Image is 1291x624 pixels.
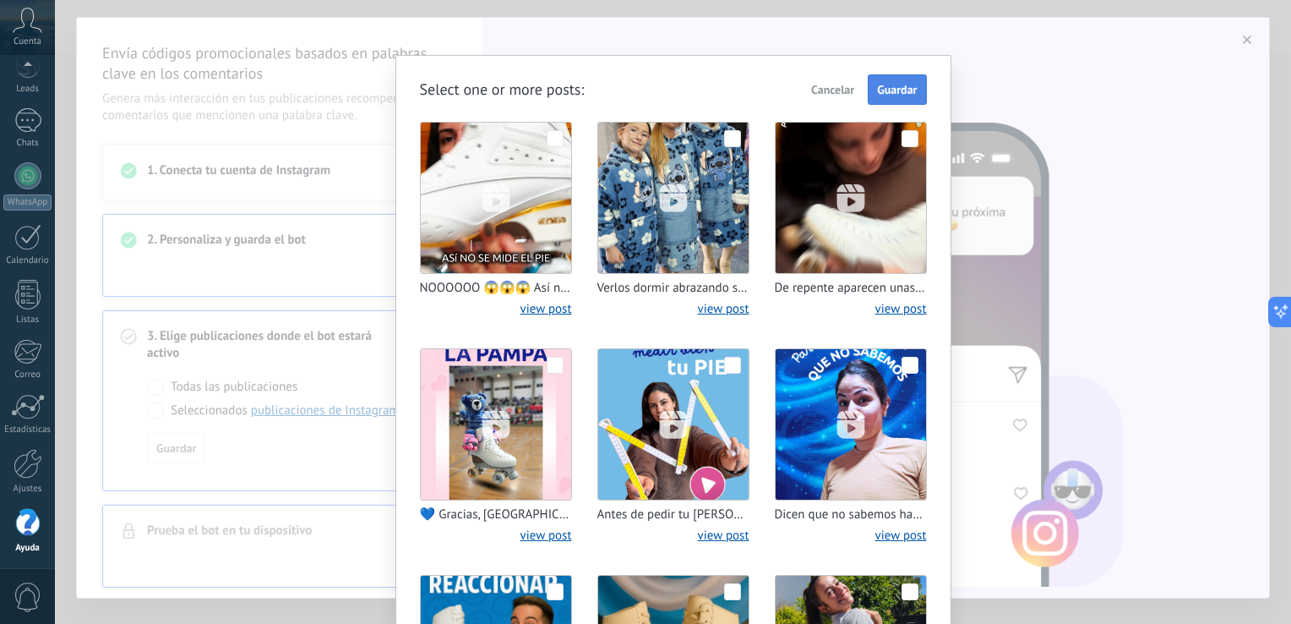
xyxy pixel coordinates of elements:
[3,543,52,554] div: Ayuda
[420,506,572,523] span: 💙 Gracias, [GEOGRAPHIC_DATA]. A cada persona que se acercó, preguntó, eligió o simplemente nos re...
[520,528,572,544] a: view post
[420,280,572,297] span: NOOOOOO 😱😱😱 Así no se mide el pie! 😅🎥[PERSON_NAME] este REEL y evita errores al sacar la medida d...
[3,84,52,95] div: Leads
[597,280,749,297] span: Verlos dormir abrazando su mundo favorito… no tiene precio ❤️ Este Día de las Infancias, regalale...
[3,315,52,326] div: Listas
[3,138,52,149] div: Chats
[775,280,927,297] span: De repente aparecen unas botas FLY en tu casa... de dónde salieron? 🤔🫣🤣😱 Decís la verdad o la ocu...
[868,74,926,105] button: Guardar
[420,79,585,100] span: Select one or more posts :
[776,349,926,500] img: Dicen que no sabemos hacer reels…🤷🏻‍♀️ Bueno… capaz! Pero patinar como volamos nosotras… 🛼🔥 eso n...
[14,36,41,47] span: Cuenta
[3,255,52,266] div: Calendario
[421,349,571,500] img: 💙 Gracias, La Pampa. A cada persona que se acercó, preguntó, eligió o simplemente nos regaló una ...
[698,301,749,317] a: view post
[875,301,927,317] a: view post
[598,123,749,273] img: Verlos dormir abrazando su mundo favorito… no tiene precio ❤️ Este Día de las Infancias, regalale...
[877,84,917,96] span: Guardar
[803,77,862,102] button: Cancelar
[520,301,572,317] a: view post
[698,528,749,544] a: view post
[3,369,52,380] div: Correo
[3,194,52,211] div: WhatsApp
[3,484,52,495] div: Ajustes
[811,84,854,96] span: Cancelar
[776,123,926,273] img: De repente aparecen unas botas FLY en tu casa... de dónde salieron? 🤔🫣🤣😱 Decís la verdad o la ocu...
[775,506,927,523] span: Dicen que no sabemos hacer reels…🤷🏻‍♀️ Bueno… capaz! Pero patinar como volamos nosotras… 🛼🔥 eso n...
[421,123,571,273] img: NOOOOOO 😱😱😱 Así no se mide el pie! 😅🎥Mira este REEL y evita errores al sacar la medida de tu pie ...
[3,424,52,435] div: Estadísticas
[597,506,749,523] span: Antes de pedir tu [PERSON_NAME] esto 🤯🙌🏻 ¿Sabías que medir bien tu pie puede cambiar completament...
[875,528,927,544] a: view post
[598,349,749,500] img: Antes de pedir tu patín, mirá esto 🤯🙌🏻 ¿Sabías que medir bien tu pie puede cambiar completamente ...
